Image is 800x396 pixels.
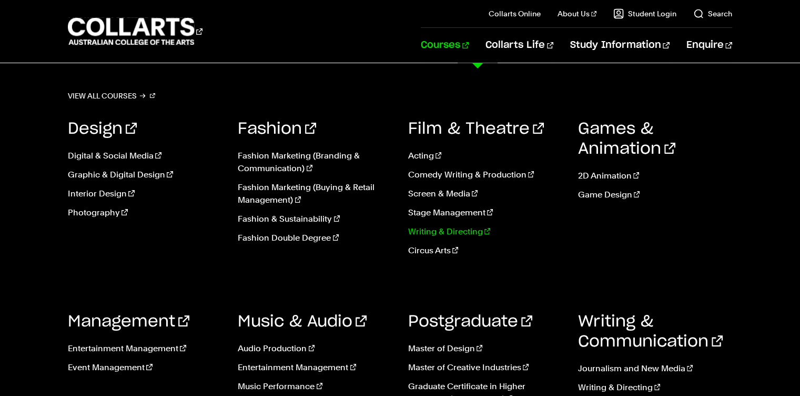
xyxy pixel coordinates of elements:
a: Study Information [570,28,669,63]
a: Writing & Directing [408,225,562,238]
a: Fashion Double Degree [238,232,392,244]
a: Game Design [578,189,732,201]
a: About Us [558,8,596,19]
a: Fashion & Sustainability [238,213,392,225]
a: Collarts Online [489,8,541,19]
a: 2D Animation [578,170,732,182]
a: Journalism and New Media [578,362,732,375]
a: Master of Creative Industries [408,361,562,374]
a: Event Management [68,361,222,374]
a: Courses [421,28,469,63]
a: Fashion Marketing (Buying & Retail Management) [238,181,392,206]
a: Entertainment Management [238,361,392,374]
a: Management [68,314,189,330]
div: Go to homepage [68,16,202,46]
a: Audio Production [238,342,392,355]
a: Screen & Media [408,187,562,200]
a: Master of Design [408,342,562,355]
a: Writing & Communication [578,314,723,350]
a: Games & Animation [578,121,675,157]
a: Design [68,121,137,137]
a: Stage Management [408,206,562,219]
a: Fashion Marketing (Branding & Communication) [238,150,392,175]
a: Graphic & Digital Design [68,169,222,181]
a: Acting [408,150,562,162]
a: View all courses [68,88,155,103]
a: Student Login [613,8,676,19]
a: Music & Audio [238,314,367,330]
a: Collarts Life [485,28,553,63]
a: Digital & Social Media [68,150,222,162]
a: Writing & Directing [578,381,732,394]
a: Enquire [686,28,732,63]
a: Interior Design [68,187,222,200]
a: Circus Arts [408,244,562,257]
a: Photography [68,206,222,219]
a: Fashion [238,121,316,137]
a: Search [693,8,732,19]
a: Film & Theatre [408,121,544,137]
a: Comedy Writing & Production [408,169,562,181]
a: Postgraduate [408,314,532,330]
a: Entertainment Management [68,342,222,355]
a: Music Performance [238,380,392,393]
